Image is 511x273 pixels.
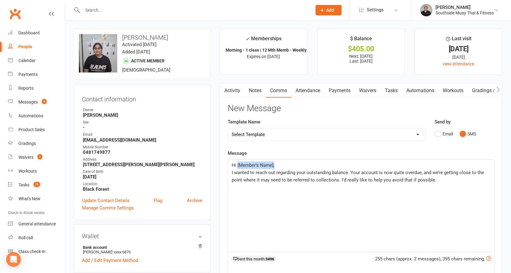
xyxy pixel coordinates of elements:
[350,35,372,46] div: $ Balance
[83,137,202,143] strong: [EMAIL_ADDRESS][DOMAIN_NAME]
[228,118,260,126] label: Template Name
[82,197,130,204] a: Update Contact Details
[82,257,138,264] a: Add / Edit Payment Method
[83,162,202,167] strong: [STREET_ADDRESS][PERSON_NAME][PERSON_NAME]
[439,84,468,98] a: Workouts
[420,4,432,16] img: thumb_image1524148262.png
[8,40,65,54] a: People
[8,54,65,68] a: Calendar
[82,233,202,240] h3: Wallet
[83,107,202,113] div: Owner
[122,49,150,55] time: Added [DATE]
[8,123,65,137] a: Product Sales
[245,84,266,98] a: Notes
[18,44,32,49] div: People
[122,67,170,73] span: [DEMOGRAPHIC_DATA]
[79,34,117,72] img: image1739410264.png
[131,58,165,63] span: Active member
[232,162,274,168] span: Hi [Member’s Name],
[246,36,250,42] i: ✓
[420,46,497,52] div: [DATE]
[8,245,65,259] a: Class kiosk mode
[18,169,37,174] div: Workouts
[6,252,21,267] div: Open Intercom Messenger
[8,150,65,164] a: Waivers 1
[122,42,157,47] time: Activated [DATE]
[8,137,65,150] a: Gradings
[8,217,65,231] a: General attendance kiosk mode
[18,127,45,132] div: Product Sales
[436,5,494,10] div: [PERSON_NAME]
[8,109,65,123] a: Automations
[228,104,494,113] h3: New Message
[83,112,202,118] strong: [PERSON_NAME]
[8,178,65,192] a: Tasks 71
[402,84,439,98] a: Automations
[83,245,199,250] strong: Bank account
[37,154,42,159] span: 1
[187,197,202,204] a: Archive
[459,128,476,140] button: SMS
[18,30,40,35] div: Dashboard
[82,244,202,255] li: [PERSON_NAME]
[18,249,45,254] div: Class check-in
[265,257,274,261] strong: 3496
[266,84,291,98] a: Comms
[8,164,65,178] a: Workouts
[18,141,36,146] div: Gradings
[18,155,33,160] div: Waivers
[228,150,247,157] label: Message
[8,26,65,40] a: Dashboard
[231,256,276,262] div: Sent this month:
[83,157,202,162] div: Address
[323,46,399,52] div: $405.00
[81,6,308,14] input: Search...
[18,72,38,77] div: Payments
[18,99,38,104] div: Messages
[83,186,202,192] strong: Black Forest
[7,6,23,21] a: Clubworx
[154,197,162,204] a: Flag
[324,84,355,98] a: Payments
[435,128,453,140] button: Email
[18,113,43,118] div: Automations
[18,196,41,201] div: What's New
[83,119,202,125] div: Sex
[316,5,342,15] button: Add
[436,10,494,16] div: Southside Muay Thai & Fitness
[367,3,384,17] span: Settings
[83,181,202,187] div: Location
[82,204,134,212] a: Manage Comms Settings
[443,61,474,66] a: view attendance
[355,84,381,98] a: Waivers
[18,58,36,63] div: Calendar
[83,150,202,155] strong: 0481749877
[83,169,202,175] div: Date of Birth
[226,48,307,53] strong: Morning - 1 class | 12 Mth Memb - Weekly
[82,93,202,103] h3: Contact information
[8,81,65,95] a: Reports
[232,170,485,183] span: I wanted to reach out regarding your outstanding balance. Your account is now quite overdue, and ...
[8,68,65,81] a: Payments
[79,34,205,41] h3: [PERSON_NAME]
[381,84,402,98] a: Tasks
[446,35,471,46] div: Last visit
[83,125,202,130] strong: -
[220,84,245,98] a: Activity
[8,192,65,206] a: What's New
[247,54,280,59] span: Expires on [DATE]
[8,95,65,109] a: Messages 9
[42,99,47,104] span: 9
[83,144,202,150] div: Mobile Number
[18,221,56,226] div: General attendance
[291,84,324,98] a: Attendance
[18,182,29,187] div: Tasks
[375,255,491,263] div: 255 chars (approx. 2 messages), 395 chars remaining.
[83,132,202,138] div: Email
[33,182,40,187] span: 71
[18,86,33,91] div: Reports
[18,235,33,240] div: Roll call
[246,35,281,46] div: Memberships
[420,54,497,60] div: [DATE]
[435,118,451,126] label: Send by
